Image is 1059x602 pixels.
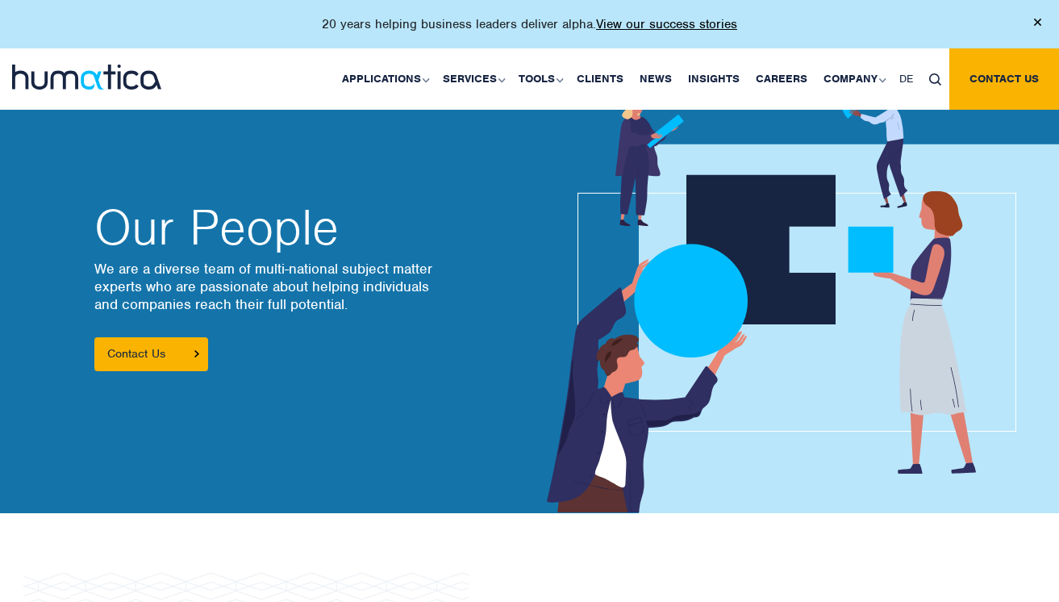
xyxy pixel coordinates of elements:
[334,48,435,110] a: Applications
[569,48,632,110] a: Clients
[94,337,208,371] a: Contact Us
[899,72,913,86] span: DE
[596,16,737,32] a: View our success stories
[94,260,514,313] p: We are a diverse team of multi-national subject matter experts who are passionate about helping i...
[748,48,815,110] a: Careers
[680,48,748,110] a: Insights
[322,16,737,32] p: 20 years helping business leaders deliver alpha.
[929,73,941,86] img: search_icon
[194,350,199,357] img: arrowicon
[511,48,569,110] a: Tools
[632,48,680,110] a: News
[94,203,514,252] h2: Our People
[891,48,921,110] a: DE
[435,48,511,110] a: Services
[815,48,891,110] a: Company
[949,48,1059,110] a: Contact us
[12,65,161,90] img: logo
